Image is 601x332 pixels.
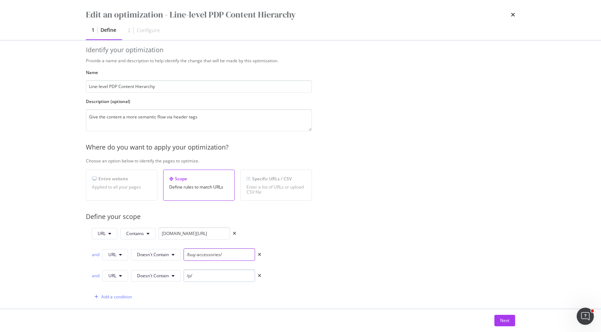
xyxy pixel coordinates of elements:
[92,273,99,279] div: and
[92,252,99,258] div: and
[169,176,229,182] div: Scope
[86,9,296,21] div: Edit an optimization - Line-level PDP Content Hierarchy
[577,308,594,325] iframe: Intercom live chat
[98,230,106,236] span: URL
[494,315,515,326] button: Next
[131,249,181,260] button: Doesn't Contain
[258,253,261,257] div: times
[86,109,312,131] textarea: Give the content a more semantic flow via header tags
[500,317,509,323] div: Next
[86,69,312,75] label: Name
[131,270,181,282] button: Doesn't Contain
[120,228,156,239] button: Contains
[137,273,169,279] span: Doesn't Contain
[102,249,128,260] button: URL
[233,231,236,236] div: times
[246,185,306,195] div: Enter a list of URLs or upload CSV file
[102,270,128,282] button: URL
[169,185,229,190] div: Define rules to match URLs
[86,158,551,164] div: Choose an option below to identify the pages to optimize.
[258,274,261,278] div: times
[86,45,515,55] div: Identify your optimization
[108,273,116,279] span: URL
[86,98,312,104] label: Description (optional)
[101,294,132,300] div: Add a condition
[108,252,116,258] span: URL
[86,212,551,221] div: Define your scope
[101,26,116,34] div: Define
[511,9,515,21] div: times
[128,27,131,34] div: 2
[92,185,151,190] div: Applied to all your pages
[126,230,144,236] span: Contains
[137,252,169,258] span: Doesn't Contain
[92,176,151,182] div: Entire website
[92,26,94,34] div: 1
[92,228,117,239] button: URL
[86,58,551,64] div: Provide a name and description to help identify the change that will be made by this optimization.
[92,291,132,303] button: Add a condition
[86,143,551,152] div: Where do you want to apply your optimization?
[246,176,306,182] div: Specific URLs / CSV
[86,80,312,93] input: Enter an optimization name to easily find it back
[137,27,160,34] div: Configure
